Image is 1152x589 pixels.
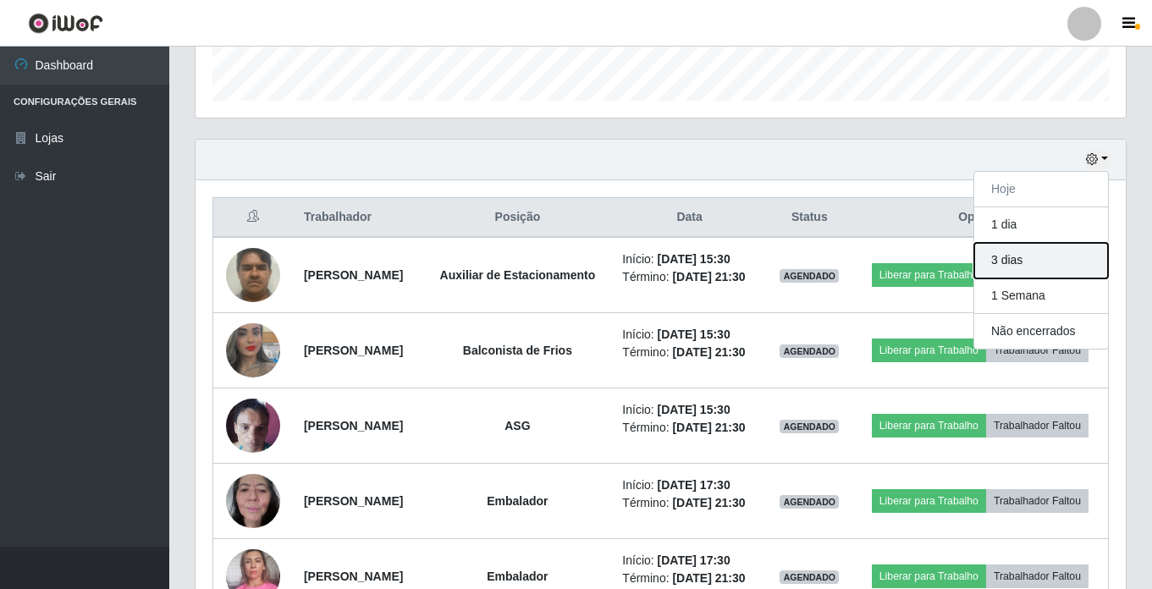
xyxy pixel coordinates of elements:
[226,389,280,461] img: 1733770253666.jpeg
[986,564,1089,588] button: Trabalhador Faltou
[487,570,548,583] strong: Embalador
[304,570,403,583] strong: [PERSON_NAME]
[974,314,1108,349] button: Não encerrados
[658,403,730,416] time: [DATE] 15:30
[672,496,745,509] time: [DATE] 21:30
[986,489,1089,513] button: Trabalhador Faltou
[872,564,986,588] button: Liberar para Trabalho
[304,494,403,508] strong: [PERSON_NAME]
[767,198,852,238] th: Status
[658,252,730,266] time: [DATE] 15:30
[226,465,280,537] img: 1653915171723.jpeg
[672,345,745,359] time: [DATE] 21:30
[974,243,1108,278] button: 3 dias
[622,570,756,587] li: Término:
[463,344,572,357] strong: Balconista de Frios
[304,419,403,432] strong: [PERSON_NAME]
[612,198,766,238] th: Data
[622,344,756,361] li: Término:
[672,571,745,585] time: [DATE] 21:30
[872,339,986,362] button: Liberar para Trabalho
[672,421,745,434] time: [DATE] 21:30
[974,278,1108,314] button: 1 Semana
[622,250,756,268] li: Início:
[780,420,839,433] span: AGENDADO
[974,172,1108,207] button: Hoje
[974,207,1108,243] button: 1 dia
[294,198,423,238] th: Trabalhador
[304,268,403,282] strong: [PERSON_NAME]
[622,552,756,570] li: Início:
[422,198,612,238] th: Posição
[672,270,745,283] time: [DATE] 21:30
[780,269,839,283] span: AGENDADO
[304,344,403,357] strong: [PERSON_NAME]
[780,495,839,509] span: AGENDADO
[658,553,730,567] time: [DATE] 17:30
[440,268,596,282] strong: Auxiliar de Estacionamento
[622,419,756,437] li: Término:
[622,494,756,512] li: Término:
[658,478,730,492] time: [DATE] 17:30
[780,570,839,584] span: AGENDADO
[28,13,103,34] img: CoreUI Logo
[622,401,756,419] li: Início:
[226,239,280,311] img: 1752587880902.jpeg
[780,344,839,358] span: AGENDADO
[622,326,756,344] li: Início:
[986,414,1089,438] button: Trabalhador Faltou
[852,198,1109,238] th: Opções
[504,419,530,432] strong: ASG
[622,476,756,494] li: Início:
[622,268,756,286] li: Término:
[872,489,986,513] button: Liberar para Trabalho
[658,328,730,341] time: [DATE] 15:30
[986,339,1089,362] button: Trabalhador Faltou
[487,494,548,508] strong: Embalador
[226,302,280,399] img: 1653531676872.jpeg
[872,263,986,287] button: Liberar para Trabalho
[872,414,986,438] button: Liberar para Trabalho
